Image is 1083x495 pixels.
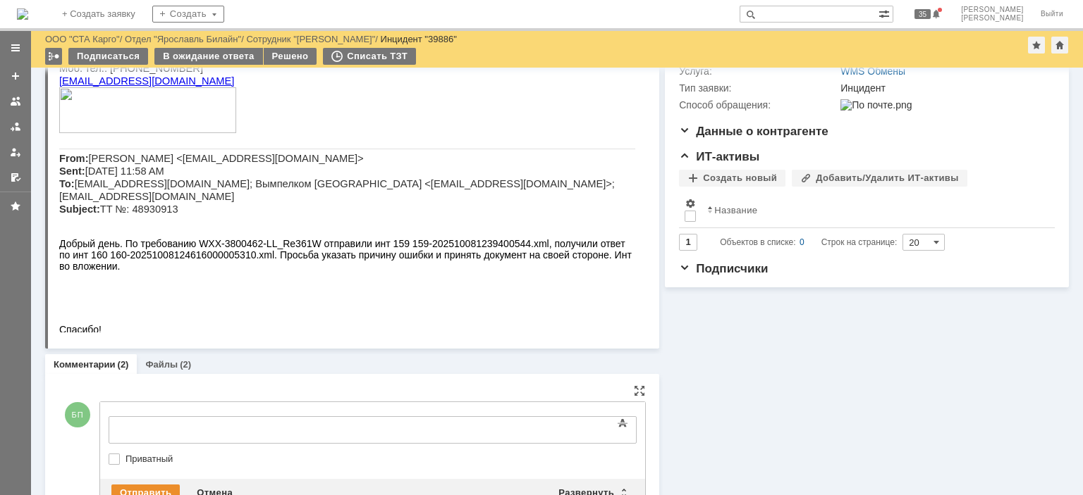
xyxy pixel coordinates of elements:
span: Показать панель инструментов [614,415,631,432]
div: На всю страницу [634,385,645,396]
span: Подписчики [679,262,768,275]
span: Email отправителя: [EMAIL_ADDRESS][DOMAIN_NAME] [14,226,230,236]
span: БП [65,402,90,427]
a: Создать заявку [4,65,27,87]
a: Мои согласования [4,166,27,189]
span: [PERSON_NAME] [961,6,1024,14]
div: Работа с массовостью [45,48,62,65]
th: Название [702,192,1044,228]
a: Сотрудник "[PERSON_NAME]" [246,34,375,44]
span: [PERSON_NAME] [961,14,1024,23]
div: / [125,34,247,44]
a: Перейти на домашнюю страницу [17,8,28,20]
i: Строк на странице: [720,234,897,251]
div: Тип заявки: [679,82,838,94]
a: ООО "СТА Карго" [45,34,120,44]
img: По почте.png [840,99,912,111]
a: Заявки в моей ответственности [4,115,27,138]
span: Расширенный поиск [879,6,893,20]
div: Сделать домашней страницей [1051,37,1068,54]
div: 0 [800,234,804,251]
div: Добавить в избранное [1028,37,1045,54]
label: Приватный [126,453,634,465]
a: WMS Обмены [840,65,905,77]
span: 35 [914,9,931,19]
span: Настройки [685,198,696,209]
div: (2) [118,359,129,370]
div: Создать [152,6,224,23]
a: Файлы [145,359,178,370]
div: Способ обращения: [679,99,838,111]
span: Данные о контрагенте [679,125,828,138]
span: ИТ-активы [679,150,759,163]
div: (2) [180,359,191,370]
div: / [45,34,125,44]
div: / [246,34,380,44]
div: Услуга: [679,65,838,77]
div: Название [714,205,757,215]
a: Комментарии [54,359,116,370]
a: Заявки на командах [4,90,27,113]
div: Инцидент [840,82,1048,94]
a: Мои заявки [4,141,27,163]
span: Объектов в списке: [720,237,795,247]
div: Инцидент "39886" [381,34,457,44]
img: logo [17,8,28,20]
a: Отдел "Ярославль Билайн" [125,34,241,44]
